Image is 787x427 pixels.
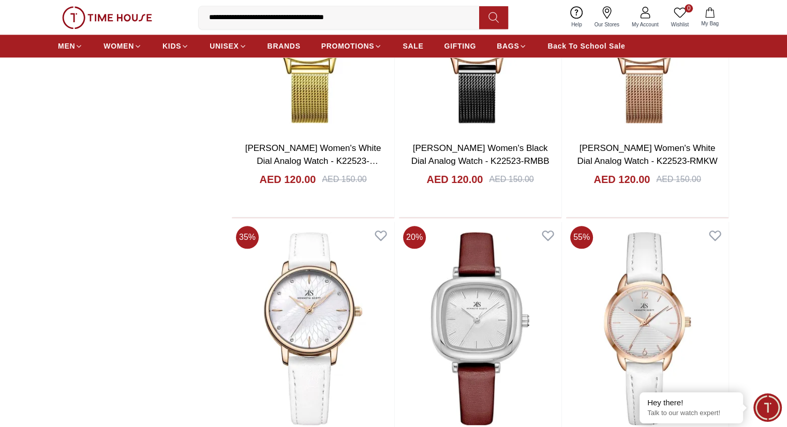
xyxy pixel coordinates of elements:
div: AED 150.00 [489,173,533,186]
span: SALE [403,41,423,51]
span: BRANDS [268,41,301,51]
span: MEN [58,41,75,51]
div: AED 150.00 [322,173,366,186]
a: PROMOTIONS [321,37,382,55]
span: Wishlist [667,21,693,28]
a: WOMEN [103,37,142,55]
a: KIDS [162,37,189,55]
a: SALE [403,37,423,55]
a: MEN [58,37,83,55]
span: BAGS [497,41,519,51]
button: My Bag [695,5,725,29]
h4: AED 120.00 [593,172,650,187]
img: ... [62,6,152,29]
span: UNISEX [210,41,239,51]
span: Our Stores [590,21,623,28]
a: Help [565,4,588,30]
a: Back To School Sale [547,37,625,55]
a: GIFTING [444,37,476,55]
span: WOMEN [103,41,134,51]
a: [PERSON_NAME] Women's White Dial Analog Watch - K22523-GMGW [245,143,381,179]
p: Talk to our watch expert! [647,409,735,418]
span: GIFTING [444,41,476,51]
a: Our Stores [588,4,626,30]
span: KIDS [162,41,181,51]
a: [PERSON_NAME] Women's White Dial Analog Watch - K22523-RMKW [577,143,717,166]
div: Hey there! [647,398,735,408]
h4: AED 120.00 [426,172,483,187]
a: BAGS [497,37,527,55]
span: Back To School Sale [547,41,625,51]
span: Help [567,21,586,28]
div: Chat Widget [753,393,782,422]
span: My Account [628,21,663,28]
h4: AED 120.00 [259,172,316,187]
a: BRANDS [268,37,301,55]
span: PROMOTIONS [321,41,375,51]
span: 55 % [570,226,593,249]
a: 0Wishlist [665,4,695,30]
a: UNISEX [210,37,246,55]
span: 0 [685,4,693,12]
span: 35 % [236,226,259,249]
span: 20 % [403,226,426,249]
div: AED 150.00 [656,173,701,186]
span: My Bag [697,20,723,27]
a: [PERSON_NAME] Women's Black Dial Analog Watch - K22523-RMBB [411,143,550,166]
